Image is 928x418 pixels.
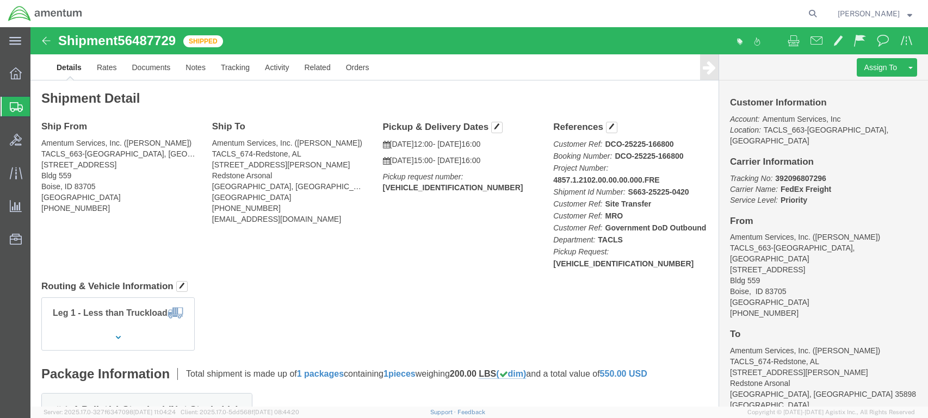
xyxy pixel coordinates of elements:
[430,409,457,415] a: Support
[44,409,176,415] span: Server: 2025.17.0-327f6347098
[181,409,299,415] span: Client: 2025.17.0-5dd568f
[837,7,913,20] button: [PERSON_NAME]
[30,27,928,407] iframe: FS Legacy Container
[838,8,900,20] span: Richard Mick
[457,409,485,415] a: Feedback
[253,409,299,415] span: [DATE] 08:44:20
[747,408,915,417] span: Copyright © [DATE]-[DATE] Agistix Inc., All Rights Reserved
[8,5,83,22] img: logo
[133,409,176,415] span: [DATE] 11:04:24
